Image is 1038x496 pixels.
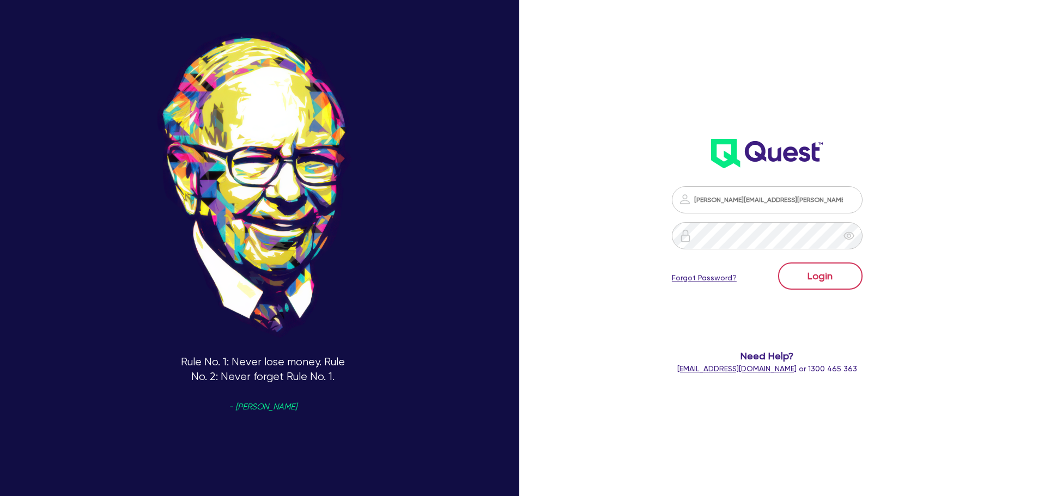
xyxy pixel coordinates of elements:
[843,230,854,241] span: eye
[677,364,857,373] span: or 1300 465 363
[628,348,907,363] span: Need Help?
[678,193,691,206] img: icon-password
[679,229,692,242] img: icon-password
[778,262,863,290] button: Login
[711,139,823,168] img: wH2k97JdezQIQAAAABJRU5ErkJggg==
[672,272,737,284] a: Forgot Password?
[229,403,297,411] span: - [PERSON_NAME]
[672,186,863,213] input: Email address
[677,364,797,373] a: [EMAIL_ADDRESS][DOMAIN_NAME]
